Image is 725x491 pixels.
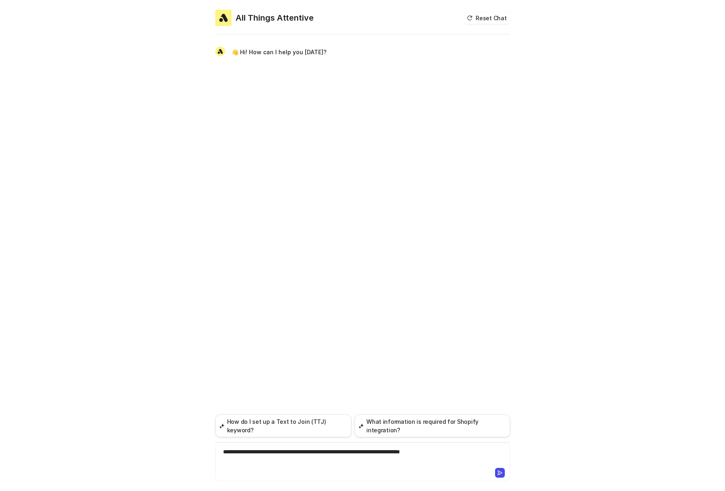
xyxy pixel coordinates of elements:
button: How do I set up a Text to Join (TTJ) keyword? [215,414,352,437]
p: 👋 Hi! How can I help you [DATE]? [232,47,327,57]
img: Widget [215,10,232,26]
h2: All Things Attentive [236,12,314,23]
button: What information is required for Shopify integration? [355,414,510,437]
button: Reset Chat [464,12,510,24]
img: Widget [215,47,225,56]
